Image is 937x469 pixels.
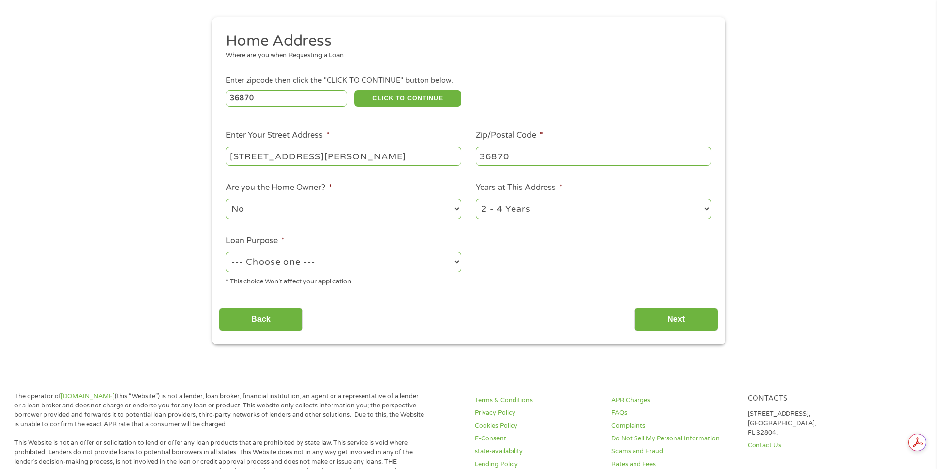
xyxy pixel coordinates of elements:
[226,31,704,51] h2: Home Address
[475,408,600,418] a: Privacy Policy
[611,460,736,469] a: Rates and Fees
[354,90,461,107] button: CLICK TO CONTINUE
[475,396,600,405] a: Terms & Conditions
[226,75,711,86] div: Enter zipcode then click the "CLICK TO CONTINUE" button below.
[61,392,115,400] a: [DOMAIN_NAME]
[611,447,736,456] a: Scams and Fraud
[611,396,736,405] a: APR Charges
[226,147,461,165] input: 1 Main Street
[748,409,873,438] p: [STREET_ADDRESS], [GEOGRAPHIC_DATA], FL 32804.
[611,434,736,443] a: Do Not Sell My Personal Information
[226,183,332,193] label: Are you the Home Owner?
[476,183,563,193] label: Years at This Address
[226,236,285,246] label: Loan Purpose
[748,394,873,404] h4: Contacts
[219,308,303,332] input: Back
[226,51,704,61] div: Where are you when Requesting a Loan.
[475,460,600,469] a: Lending Policy
[226,130,330,141] label: Enter Your Street Address
[475,434,600,443] a: E-Consent
[475,447,600,456] a: state-availability
[475,421,600,431] a: Cookies Policy
[226,274,461,287] div: * This choice Won’t affect your application
[14,392,424,429] p: The operator of (this “Website”) is not a lender, loan broker, financial institution, an agent or...
[611,408,736,418] a: FAQs
[634,308,718,332] input: Next
[611,421,736,431] a: Complaints
[476,130,543,141] label: Zip/Postal Code
[748,441,873,450] a: Contact Us
[226,90,347,107] input: Enter Zipcode (e.g 01510)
